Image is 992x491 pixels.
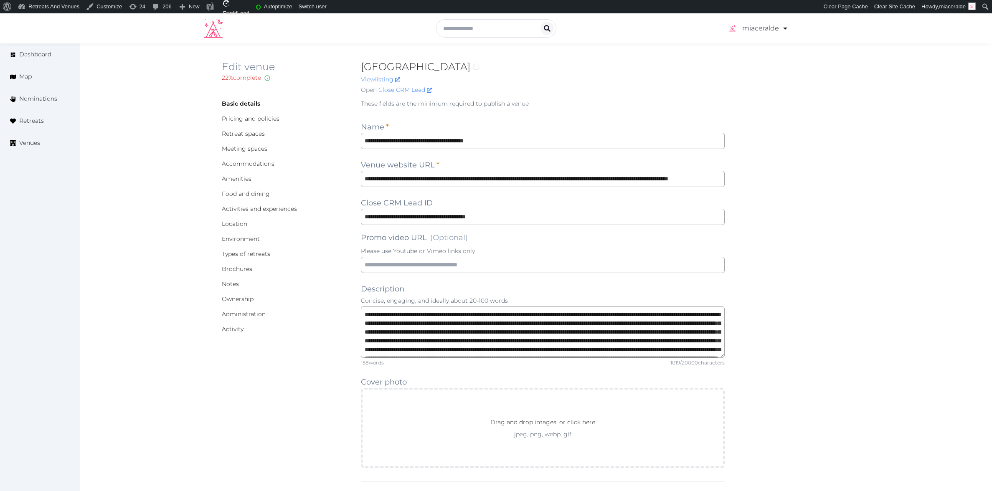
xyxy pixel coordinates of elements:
[727,17,789,40] a: miaceralde
[361,359,384,366] div: 158 words
[222,205,297,213] a: Activities and experiences
[361,296,725,305] p: Concise, engaging, and ideally about 20-100 words
[19,72,32,81] span: Map
[361,159,439,171] label: Venue website URL
[222,145,267,152] a: Meeting spaces
[222,235,260,243] a: Environment
[222,250,270,258] a: Types of retreats
[222,220,247,228] a: Location
[874,3,915,10] span: Clear Site Cache
[222,190,270,197] a: Food and dining
[222,325,244,333] a: Activity
[222,115,279,122] a: Pricing and policies
[361,99,725,108] p: These fields are the minimum required to publish a venue
[670,359,725,366] div: 1019 / 20000 characters
[222,74,261,81] span: 22 % complete
[361,376,407,388] label: Cover photo
[222,100,260,107] a: Basic details
[222,60,348,73] h2: Edit venue
[361,197,433,209] label: Close CRM Lead ID
[475,430,610,438] p: jpeg, png, webp, gif
[19,139,40,147] span: Venues
[361,86,377,94] span: Open
[361,121,389,133] label: Name
[939,3,966,10] span: miaceralde
[361,232,468,243] label: Promo video URL
[361,76,400,83] a: Viewlisting
[361,247,725,255] p: Please use Youtube or Vimeo links only
[19,50,51,59] span: Dashboard
[222,280,239,288] a: Notes
[222,160,274,167] a: Accommodations
[222,130,265,137] a: Retreat spaces
[824,3,868,10] span: Clear Page Cache
[222,265,252,273] a: Brochures
[361,283,404,295] label: Description
[484,418,602,430] p: Drag and drop images, or click here
[222,310,266,318] a: Administration
[19,116,44,125] span: Retreats
[222,175,251,182] a: Amenities
[378,86,432,94] a: Close CRM Lead
[430,233,468,242] span: (Optional)
[361,60,725,73] h2: [GEOGRAPHIC_DATA]
[19,94,57,103] span: Nominations
[222,295,254,303] a: Ownership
